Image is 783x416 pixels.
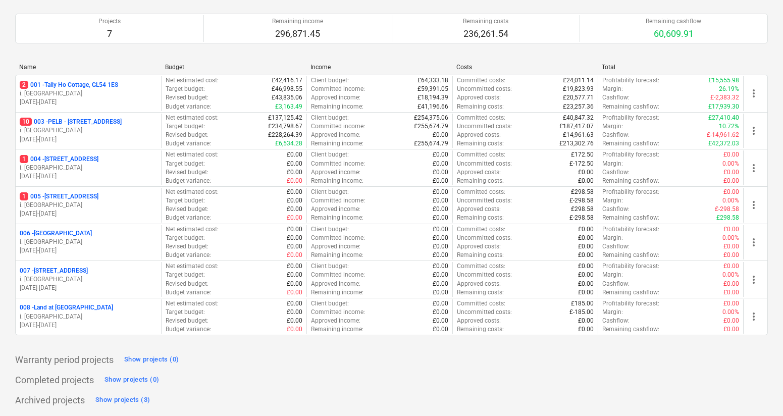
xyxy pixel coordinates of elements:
p: Approved costs : [457,168,501,177]
p: [DATE] - [DATE] [20,135,157,144]
div: 007 -[STREET_ADDRESS]i. [GEOGRAPHIC_DATA][DATE]-[DATE] [20,267,157,292]
div: Costs [456,64,594,71]
p: £213,302.76 [559,139,594,148]
p: £0.00 [287,317,302,325]
p: Remaining cashflow : [602,251,659,259]
p: Net estimated cost : [166,299,219,308]
p: £42,416.17 [272,76,302,85]
p: i. [GEOGRAPHIC_DATA] [20,238,157,246]
p: Revised budget : [166,242,208,251]
p: Profitability forecast : [602,262,659,271]
p: £298.58 [571,188,594,196]
p: £15,555.98 [708,76,739,85]
p: Target budget : [166,234,205,242]
p: Margin : [602,160,623,168]
p: Budget variance : [166,102,211,111]
p: £0.00 [723,168,739,177]
p: 005 - [STREET_ADDRESS] [20,192,98,201]
p: £-298.58 [569,214,594,222]
p: £3,163.49 [275,102,302,111]
p: Client budget : [311,188,349,196]
span: more_vert [748,236,760,248]
p: Remaining income : [311,177,363,185]
p: Remaining income : [311,214,363,222]
p: £64,333.18 [417,76,448,85]
p: £0.00 [433,234,448,242]
p: Remaining cashflow : [602,139,659,148]
p: Remaining costs : [457,251,504,259]
p: 296,871.45 [272,28,323,40]
p: Budget variance : [166,214,211,222]
p: Margin : [602,122,623,131]
p: Net estimated cost : [166,225,219,234]
p: Cashflow : [602,317,630,325]
p: £0.00 [287,299,302,308]
p: £187,417.07 [559,122,594,131]
p: Committed income : [311,234,365,242]
button: Show projects (0) [122,351,181,368]
p: £0.00 [578,317,594,325]
p: Remaining costs : [457,288,504,297]
p: Cashflow : [602,93,630,102]
p: Approved income : [311,205,360,214]
p: £24,011.14 [563,76,594,85]
p: Budget variance : [166,139,211,148]
p: Committed costs : [457,225,505,234]
p: Remaining income : [311,102,363,111]
p: £0.00 [578,234,594,242]
p: £0.00 [433,196,448,205]
p: 006 - [GEOGRAPHIC_DATA] [20,229,92,238]
p: Committed income : [311,196,365,205]
p: £0.00 [723,188,739,196]
p: £0.00 [287,160,302,168]
div: Budget [165,64,303,71]
p: £0.00 [433,225,448,234]
div: 10003 -PELB - [STREET_ADDRESS]i. [GEOGRAPHIC_DATA][DATE]-[DATE] [20,118,157,143]
p: Client budget : [311,225,349,234]
p: Margin : [602,196,623,205]
p: £0.00 [433,280,448,288]
p: £0.00 [287,325,302,334]
p: Remaining costs : [457,325,504,334]
p: Committed costs : [457,150,505,159]
div: Show projects (0) [105,374,159,386]
p: Profitability forecast : [602,225,659,234]
p: £298.58 [571,205,594,214]
p: Committed costs : [457,114,505,122]
p: Remaining income : [311,288,363,297]
p: £0.00 [287,308,302,317]
p: i. [GEOGRAPHIC_DATA] [20,126,157,135]
p: Remaining cashflow : [602,177,659,185]
p: Approved costs : [457,280,501,288]
button: Show projects (0) [102,372,162,388]
p: Committed income : [311,122,365,131]
p: £0.00 [433,188,448,196]
p: £0.00 [578,271,594,279]
p: Uncommitted costs : [457,308,512,317]
p: £19,823.93 [563,85,594,93]
p: Remaining cashflow : [602,214,659,222]
p: Uncommitted costs : [457,271,512,279]
p: £255,674.79 [414,122,448,131]
p: Remaining costs : [457,139,504,148]
p: £0.00 [287,188,302,196]
p: Budget variance : [166,251,211,259]
p: Remaining income : [311,325,363,334]
p: Budget variance : [166,325,211,334]
p: £0.00 [578,262,594,271]
p: 004 - [STREET_ADDRESS] [20,155,98,164]
p: Cashflow : [602,131,630,139]
span: more_vert [748,310,760,323]
p: £185.00 [571,299,594,308]
p: £46,998.55 [272,85,302,93]
p: Target budget : [166,160,205,168]
p: Client budget : [311,150,349,159]
p: Committed costs : [457,262,505,271]
p: £0.00 [723,225,739,234]
div: 008 -Land at [GEOGRAPHIC_DATA]i. [GEOGRAPHIC_DATA][DATE]-[DATE] [20,303,157,329]
p: Committed costs : [457,188,505,196]
p: £172.50 [571,150,594,159]
p: £0.00 [578,280,594,288]
p: £0.00 [433,177,448,185]
p: £0.00 [433,308,448,317]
